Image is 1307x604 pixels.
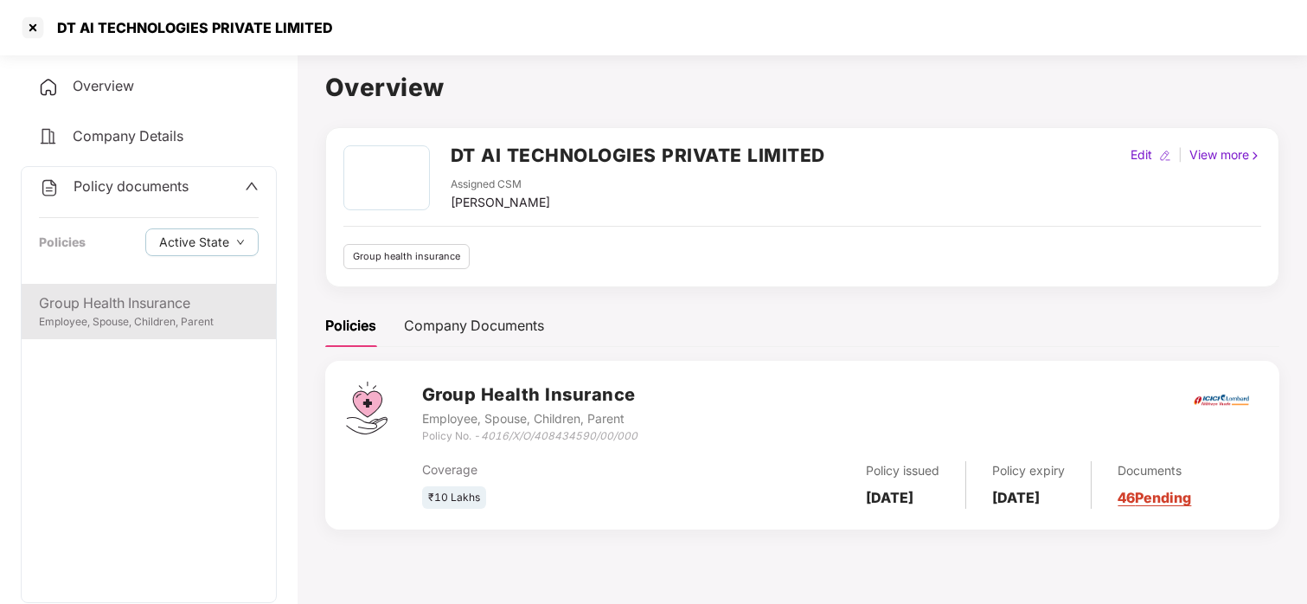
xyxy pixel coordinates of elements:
[38,126,59,147] img: svg+xml;base64,PHN2ZyB4bWxucz0iaHR0cDovL3d3dy53My5vcmcvMjAwMC9zdmciIHdpZHRoPSIyNCIgaGVpZ2h0PSIyNC...
[451,193,550,212] div: [PERSON_NAME]
[74,177,189,195] span: Policy documents
[38,77,59,98] img: svg+xml;base64,PHN2ZyB4bWxucz0iaHR0cDovL3d3dy53My5vcmcvMjAwMC9zdmciIHdpZHRoPSIyNCIgaGVpZ2h0PSIyNC...
[346,382,388,434] img: svg+xml;base64,PHN2ZyB4bWxucz0iaHR0cDovL3d3dy53My5vcmcvMjAwMC9zdmciIHdpZHRoPSI0Ny43MTQiIGhlaWdodD...
[1118,489,1191,506] a: 46 Pending
[1175,145,1186,164] div: |
[39,233,86,252] div: Policies
[39,177,60,198] img: svg+xml;base64,PHN2ZyB4bWxucz0iaHR0cDovL3d3dy53My5vcmcvMjAwMC9zdmciIHdpZHRoPSIyNCIgaGVpZ2h0PSIyNC...
[343,244,470,269] div: Group health insurance
[404,315,544,337] div: Company Documents
[866,461,939,480] div: Policy issued
[73,77,134,94] span: Overview
[236,238,245,247] span: down
[39,314,259,331] div: Employee, Spouse, Children, Parent
[1127,145,1156,164] div: Edit
[39,292,259,314] div: Group Health Insurance
[1159,150,1171,162] img: editIcon
[145,228,259,256] button: Active Statedown
[47,19,333,36] div: DT AI TECHNOLOGIES PRIVATE LIMITED
[1118,461,1191,480] div: Documents
[1190,389,1253,411] img: icici.png
[422,382,637,408] h3: Group Health Insurance
[866,489,913,506] b: [DATE]
[451,141,825,170] h2: DT AI TECHNOLOGIES PRIVATE LIMITED
[325,68,1279,106] h1: Overview
[992,489,1040,506] b: [DATE]
[1249,150,1261,162] img: rightIcon
[325,315,376,337] div: Policies
[1186,145,1265,164] div: View more
[422,460,701,479] div: Coverage
[159,233,229,252] span: Active State
[422,486,486,510] div: ₹10 Lakhs
[451,177,550,193] div: Assigned CSM
[992,461,1065,480] div: Policy expiry
[481,429,637,442] i: 4016/X/O/408434590/00/000
[73,127,183,145] span: Company Details
[245,179,259,193] span: up
[422,409,637,428] div: Employee, Spouse, Children, Parent
[422,428,637,445] div: Policy No. -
